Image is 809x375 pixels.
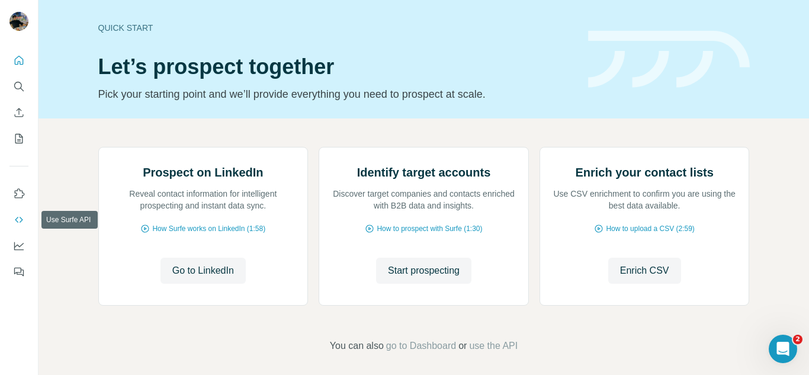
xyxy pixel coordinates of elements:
button: Quick start [9,50,28,71]
button: Use Surfe API [9,209,28,230]
button: go to Dashboard [386,339,456,353]
span: or [458,339,467,353]
span: How to upload a CSV (2:59) [606,223,694,234]
h2: Prospect on LinkedIn [143,164,263,181]
img: banner [588,31,750,88]
span: Enrich CSV [620,264,669,278]
h2: Identify target accounts [357,164,491,181]
h2: Enrich your contact lists [575,164,713,181]
p: Use CSV enrichment to confirm you are using the best data available. [552,188,737,211]
h1: Let’s prospect together [98,55,574,79]
div: Quick start [98,22,574,34]
span: You can also [330,339,384,353]
span: How to prospect with Surfe (1:30) [377,223,482,234]
span: Go to LinkedIn [172,264,234,278]
button: My lists [9,128,28,149]
span: Start prospecting [388,264,460,278]
button: Use Surfe on LinkedIn [9,183,28,204]
button: Enrich CSV [9,102,28,123]
p: Pick your starting point and we’ll provide everything you need to prospect at scale. [98,86,574,102]
button: Go to LinkedIn [160,258,246,284]
p: Discover target companies and contacts enriched with B2B data and insights. [331,188,516,211]
button: Dashboard [9,235,28,257]
iframe: Intercom live chat [769,335,797,363]
button: use the API [469,339,518,353]
button: Feedback [9,261,28,283]
span: 2 [793,335,802,344]
button: Start prospecting [376,258,471,284]
span: How Surfe works on LinkedIn (1:58) [152,223,265,234]
button: Enrich CSV [608,258,681,284]
img: Avatar [9,12,28,31]
button: Search [9,76,28,97]
p: Reveal contact information for intelligent prospecting and instant data sync. [111,188,296,211]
